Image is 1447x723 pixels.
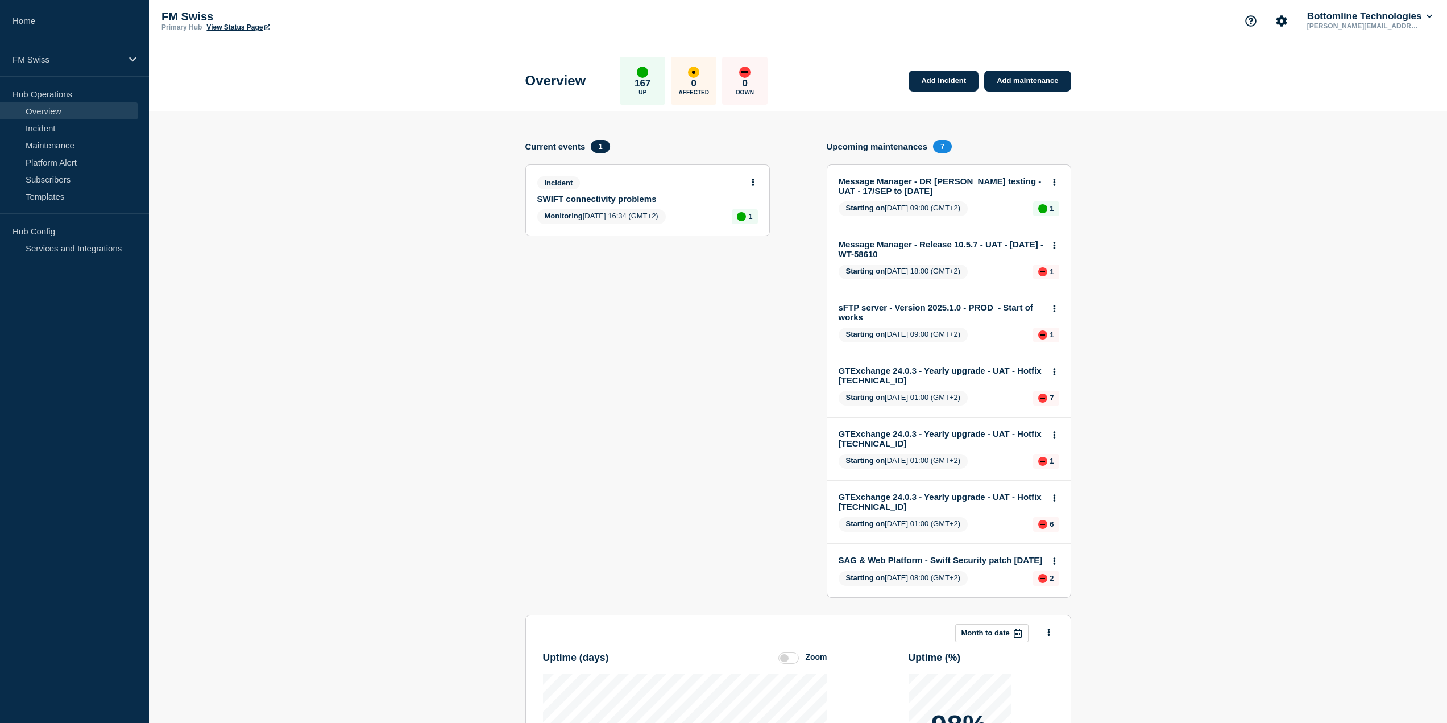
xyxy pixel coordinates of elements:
div: Zoom [805,652,827,662]
span: [DATE] 09:00 (GMT+2) [839,328,968,342]
a: Add incident [909,71,979,92]
div: down [1038,394,1047,403]
span: 1 [591,140,610,153]
span: 7 [933,140,952,153]
div: affected [688,67,699,78]
span: Starting on [846,393,885,402]
p: 1 [1050,204,1054,213]
p: 1 [1050,267,1054,276]
p: [PERSON_NAME][EMAIL_ADDRESS][DOMAIN_NAME] [1305,22,1423,30]
button: Account settings [1270,9,1293,33]
h3: Uptime ( days ) [543,652,609,664]
p: Month to date [961,629,1010,637]
span: [DATE] 01:00 (GMT+2) [839,391,968,406]
p: FM Swiss [161,10,389,23]
div: down [1038,330,1047,340]
p: 167 [635,78,650,89]
div: down [1038,520,1047,529]
div: up [637,67,648,78]
div: up [737,212,746,221]
span: Incident [537,176,581,189]
a: View Status Page [206,23,270,31]
button: Bottomline Technologies [1305,11,1434,22]
div: down [739,67,751,78]
a: GTExchange 24.0.3 - Yearly upgrade - UAT - Hotfix [TECHNICAL_ID] [839,429,1044,448]
div: down [1038,267,1047,276]
p: Up [638,89,646,96]
a: GTExchange 24.0.3 - Yearly upgrade - UAT - Hotfix [TECHNICAL_ID] [839,492,1044,511]
span: [DATE] 16:34 (GMT+2) [537,209,666,224]
a: GTExchange 24.0.3 - Yearly upgrade - UAT - Hotfix [TECHNICAL_ID] [839,366,1044,385]
p: 1 [748,212,752,221]
div: down [1038,574,1047,583]
button: Month to date [955,624,1029,642]
a: sFTP server - Version 2025.1.0 - PROD - Start of works [839,303,1044,322]
p: 0 [691,78,696,89]
div: down [1038,457,1047,466]
h4: Upcoming maintenances [827,142,928,151]
p: 1 [1050,330,1054,339]
span: Starting on [846,330,885,338]
span: [DATE] 18:00 (GMT+2) [839,265,968,279]
p: 1 [1050,457,1054,465]
a: Message Manager - DR [PERSON_NAME] testing - UAT - 17/SEP to [DATE] [839,176,1044,196]
p: 6 [1050,520,1054,528]
p: Primary Hub [161,23,202,31]
a: SWIFT connectivity problems [537,194,743,204]
p: FM Swiss [13,55,122,64]
p: 0 [743,78,748,89]
span: Starting on [846,204,885,212]
p: 7 [1050,394,1054,402]
button: Support [1239,9,1263,33]
p: Affected [679,89,709,96]
span: [DATE] 09:00 (GMT+2) [839,201,968,216]
p: Down [736,89,754,96]
span: [DATE] 08:00 (GMT+2) [839,571,968,586]
span: Monitoring [545,212,583,220]
p: 2 [1050,574,1054,582]
a: Message Manager - Release 10.5.7 - UAT - [DATE] - WT-58610 [839,239,1044,259]
span: Starting on [846,573,885,582]
span: [DATE] 01:00 (GMT+2) [839,517,968,532]
h3: Uptime ( % ) [909,652,961,664]
h4: Current events [525,142,586,151]
span: Starting on [846,519,885,528]
a: SAG & Web Platform - Swift Security patch [DATE] [839,555,1044,565]
a: Add maintenance [984,71,1071,92]
span: Starting on [846,456,885,465]
span: [DATE] 01:00 (GMT+2) [839,454,968,469]
div: up [1038,204,1047,213]
h1: Overview [525,73,586,89]
span: Starting on [846,267,885,275]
